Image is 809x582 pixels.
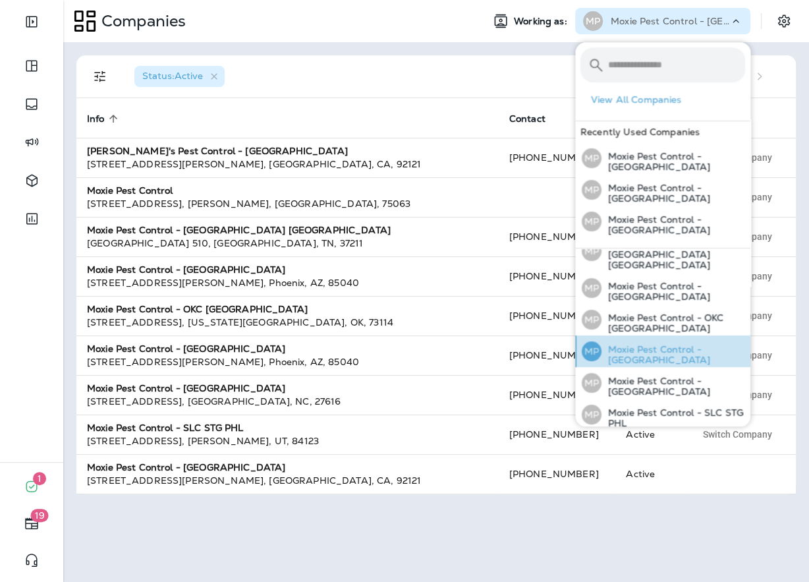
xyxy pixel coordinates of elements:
[575,174,750,206] button: MPMoxie Pest Control - [GEOGRAPHIC_DATA]
[575,230,750,272] button: MPMoxie Pest Control - [GEOGRAPHIC_DATA] [GEOGRAPHIC_DATA]
[582,241,601,261] div: MP
[611,16,729,26] p: Moxie Pest Control - [GEOGRAPHIC_DATA]
[601,376,745,397] p: Moxie Pest Control - [GEOGRAPHIC_DATA]
[13,473,50,500] button: 1
[601,239,745,270] p: Moxie Pest Control - [GEOGRAPHIC_DATA] [GEOGRAPHIC_DATA]
[96,11,186,31] p: Companies
[87,113,105,125] span: Info
[499,454,615,494] td: [PHONE_NUMBER]
[575,335,750,367] button: MPMoxie Pest Control - [GEOGRAPHIC_DATA]
[134,66,225,87] div: Status:Active
[583,11,603,31] div: MP
[87,355,488,368] div: [STREET_ADDRESS][PERSON_NAME] , Phoenix , AZ , 85040
[601,214,745,235] p: Moxie Pest Control - [GEOGRAPHIC_DATA]
[575,206,750,237] button: MPMoxie Pest Control - [GEOGRAPHIC_DATA]
[772,9,796,33] button: Settings
[615,454,684,494] td: Active
[575,121,750,142] div: Recently Used Companies
[87,63,113,90] button: Filters
[142,70,203,82] span: Status : Active
[87,113,122,125] span: Info
[499,217,615,256] td: [PHONE_NUMBER]
[87,434,488,448] div: [STREET_ADDRESS] , [PERSON_NAME] , UT , 84123
[582,341,601,361] div: MP
[703,430,772,439] span: Switch Company
[696,424,779,444] button: Switch Company
[499,375,615,415] td: [PHONE_NUMBER]
[575,399,750,430] button: MPMoxie Pest Control - SLC STG PHL
[582,310,601,330] div: MP
[87,343,285,355] strong: Moxie Pest Control - [GEOGRAPHIC_DATA]
[87,422,243,434] strong: Moxie Pest Control - SLC STG PHL
[499,415,615,454] td: [PHONE_NUMBER]
[499,335,615,375] td: [PHONE_NUMBER]
[87,276,488,289] div: [STREET_ADDRESS][PERSON_NAME] , Phoenix , AZ , 85040
[509,113,563,125] span: Contact
[87,474,488,487] div: [STREET_ADDRESS][PERSON_NAME] , [GEOGRAPHIC_DATA] , CA , 92121
[33,472,46,485] span: 1
[582,373,601,393] div: MP
[575,304,750,335] button: MPMoxie Pest Control - OKC [GEOGRAPHIC_DATA]
[575,272,750,304] button: MPMoxie Pest Control - [GEOGRAPHIC_DATA]
[87,197,488,210] div: [STREET_ADDRESS] , [PERSON_NAME] , [GEOGRAPHIC_DATA] , 75063
[582,148,601,168] div: MP
[87,395,488,408] div: [STREET_ADDRESS] , [GEOGRAPHIC_DATA] , NC , 27616
[586,90,750,110] button: View All Companies
[87,224,391,236] strong: Moxie Pest Control - [GEOGRAPHIC_DATA] [GEOGRAPHIC_DATA]
[87,158,488,171] div: [STREET_ADDRESS][PERSON_NAME] , [GEOGRAPHIC_DATA] , CA , 92121
[575,142,750,174] button: MPMoxie Pest Control - [GEOGRAPHIC_DATA]
[87,264,285,276] strong: Moxie Pest Control - [GEOGRAPHIC_DATA]
[601,281,745,302] p: Moxie Pest Control - [GEOGRAPHIC_DATA]
[514,16,570,27] span: Working as:
[582,278,601,298] div: MP
[575,367,750,399] button: MPMoxie Pest Control - [GEOGRAPHIC_DATA]
[87,316,488,329] div: [STREET_ADDRESS] , [US_STATE][GEOGRAPHIC_DATA] , OK , 73114
[87,382,285,394] strong: Moxie Pest Control - [GEOGRAPHIC_DATA]
[499,296,615,335] td: [PHONE_NUMBER]
[601,151,745,172] p: Moxie Pest Control - [GEOGRAPHIC_DATA]
[499,256,615,296] td: [PHONE_NUMBER]
[582,212,601,231] div: MP
[31,509,49,522] span: 19
[601,344,745,365] p: Moxie Pest Control - [GEOGRAPHIC_DATA]
[601,183,745,204] p: Moxie Pest Control - [GEOGRAPHIC_DATA]
[582,180,601,200] div: MP
[509,113,545,125] span: Contact
[13,9,50,35] button: Expand Sidebar
[87,461,285,473] strong: Moxie Pest Control - [GEOGRAPHIC_DATA]
[87,185,173,196] strong: Moxie Pest Control
[615,415,684,454] td: Active
[499,138,615,177] td: [PHONE_NUMBER]
[87,237,488,250] div: [GEOGRAPHIC_DATA] 510 , [GEOGRAPHIC_DATA] , TN , 37211
[13,510,50,537] button: 19
[87,303,308,315] strong: Moxie Pest Control - OKC [GEOGRAPHIC_DATA]
[601,407,745,428] p: Moxie Pest Control - SLC STG PHL
[601,312,745,334] p: Moxie Pest Control - OKC [GEOGRAPHIC_DATA]
[582,405,601,424] div: MP
[87,145,348,157] strong: [PERSON_NAME]'s Pest Control - [GEOGRAPHIC_DATA]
